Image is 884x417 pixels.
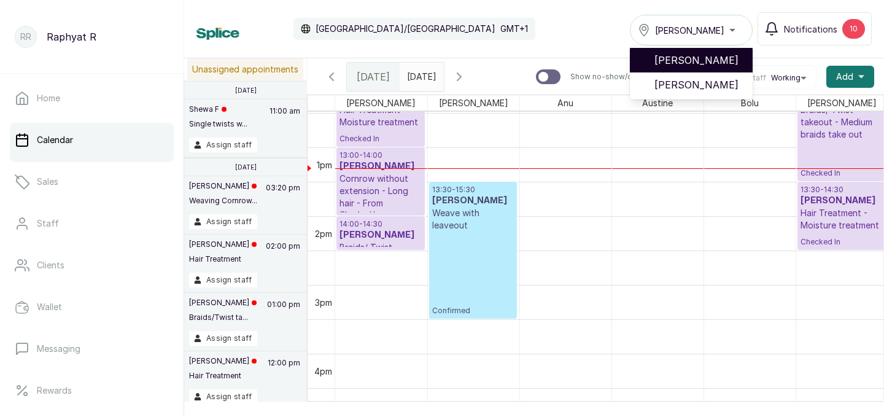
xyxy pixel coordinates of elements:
button: Notifications10 [758,12,872,45]
button: Assign staff [189,389,257,404]
a: Wallet [10,290,174,324]
p: Staff [37,217,59,230]
p: [PERSON_NAME] [189,298,257,308]
p: Wallet [37,301,62,313]
p: [PERSON_NAME] [189,240,257,249]
p: [PERSON_NAME] [189,356,257,366]
span: [PERSON_NAME] [655,24,724,37]
p: Messaging [37,343,80,355]
p: Hair Treatment [189,371,257,381]
span: Anu [555,95,576,111]
p: [DATE] [235,163,257,171]
div: 2pm [312,227,335,240]
h3: [PERSON_NAME] [339,229,422,241]
p: 03:20 pm [264,181,302,214]
button: [PERSON_NAME] [630,15,753,45]
p: 14:00 - 14:30 [339,219,422,229]
p: Braids/ Twist takeout - Medium cornrows takeout [339,241,422,278]
p: 12:00 pm [266,356,302,389]
span: Austine [640,95,675,111]
p: Shewa F [189,104,247,114]
p: GMT+1 [500,23,528,35]
button: StaffWorking [748,73,811,83]
button: Assign staff [189,214,257,229]
span: Add [836,71,853,83]
span: Bolu [739,95,761,111]
span: Checked In [801,237,882,247]
p: Braids/ Twist takeout - Medium braids take out [801,104,882,141]
p: Braids/Twist ta... [189,313,257,322]
a: Rewards [10,373,174,408]
a: Messaging [10,332,174,366]
span: Checked In [339,209,422,219]
span: Notifications [784,23,837,36]
p: Calendar [37,134,73,146]
ul: [PERSON_NAME] [630,45,753,99]
div: 1pm [314,158,335,171]
div: 3pm [312,296,335,309]
p: Weaving Cornrow... [189,196,257,206]
p: 13:30 - 14:30 [801,185,882,195]
a: Clients [10,248,174,283]
p: Home [37,92,60,104]
p: 13:30 - 15:30 [432,185,514,195]
button: Assign staff [189,331,257,346]
p: 11:00 am [268,104,302,138]
p: [PERSON_NAME] [189,181,257,191]
p: 13:00 - 14:00 [339,150,422,160]
span: [PERSON_NAME] [436,95,511,111]
span: Staff [748,73,766,83]
a: Staff [10,206,174,241]
button: Assign staff [189,138,257,152]
a: Calendar [10,123,174,157]
span: Confirmed [432,306,514,316]
p: 02:00 pm [264,240,302,273]
p: Hair Treatment - Moisture treatment [801,207,882,232]
a: Sales [10,165,174,199]
p: Hair Treatment [189,254,257,264]
p: [GEOGRAPHIC_DATA]/[GEOGRAPHIC_DATA] [316,23,495,35]
p: 01:00 pm [265,298,302,331]
p: Single twists w... [189,119,247,129]
p: Raphyat R [47,29,96,44]
p: Rewards [37,384,72,397]
div: 4pm [312,365,335,378]
h3: [PERSON_NAME] [339,160,422,173]
div: 10 [842,19,865,39]
span: Working [771,73,801,83]
button: Add [826,66,874,88]
a: Home [10,81,174,115]
span: [PERSON_NAME] [654,77,743,92]
p: RR [20,31,31,43]
p: Unassigned appointments [187,58,303,80]
p: Clients [37,259,64,271]
p: Weave with leaveout [432,207,514,232]
span: Checked In [801,168,882,178]
span: [PERSON_NAME] [805,95,879,111]
p: [DATE] [235,87,257,94]
h3: [PERSON_NAME] [432,195,514,207]
button: Assign staff [189,273,257,287]
span: [DATE] [357,69,390,84]
p: Hair Treatment - Moisture treatment [339,104,422,128]
p: Show no-show/cancelled [570,72,662,82]
h3: [PERSON_NAME] [801,195,882,207]
span: [PERSON_NAME] [344,95,418,111]
div: [DATE] [347,63,400,91]
span: Checked In [339,134,422,144]
p: Sales [37,176,58,188]
p: Cornrow without extension - Long hair - From [339,173,422,209]
span: [PERSON_NAME] [654,53,743,68]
